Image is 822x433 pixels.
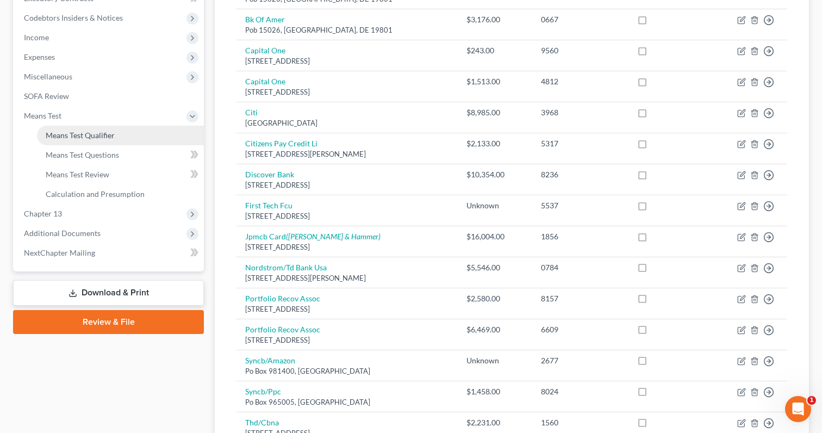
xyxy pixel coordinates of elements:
[245,356,295,365] a: Syncb/Amazon
[466,262,524,273] div: $5,546.00
[466,107,524,118] div: $8,985.00
[24,13,123,22] span: Codebtors Insiders & Notices
[785,396,811,422] iframe: Intercom live chat
[541,355,620,366] div: 2677
[245,180,449,190] div: [STREET_ADDRESS]
[245,77,285,86] a: Capital One
[541,45,620,56] div: 9560
[37,184,204,204] a: Calculation and Presumption
[466,138,524,149] div: $2,133.00
[286,232,381,241] i: ([PERSON_NAME] & Hammer)
[46,150,119,159] span: Means Test Questions
[24,91,69,101] span: SOFA Review
[541,107,620,118] div: 3968
[466,45,524,56] div: $243.00
[245,149,449,159] div: [STREET_ADDRESS][PERSON_NAME]
[245,46,285,55] a: Capital One
[245,170,294,179] a: Discover Bank
[245,325,320,334] a: Portfolio Recov Assoc
[245,335,449,345] div: [STREET_ADDRESS]
[15,86,204,106] a: SOFA Review
[245,25,449,35] div: Pob 15026, [GEOGRAPHIC_DATA], DE 19801
[466,293,524,304] div: $2,580.00
[46,131,115,140] span: Means Test Qualifier
[466,386,524,397] div: $1,458.00
[24,209,62,218] span: Chapter 13
[541,324,620,335] div: 6609
[541,417,620,428] div: 1560
[807,396,816,405] span: 1
[245,139,317,148] a: Citizens Pay Credit Li
[541,169,620,180] div: 8236
[245,108,258,117] a: Citi
[245,87,449,97] div: [STREET_ADDRESS]
[13,310,204,334] a: Review & File
[245,273,449,283] div: [STREET_ADDRESS][PERSON_NAME]
[245,366,449,376] div: Po Box 981400, [GEOGRAPHIC_DATA]
[466,417,524,428] div: $2,231.00
[541,76,620,87] div: 4812
[245,232,381,241] a: Jpmcb Card([PERSON_NAME] & Hammer)
[541,386,620,397] div: 8024
[541,14,620,25] div: 0667
[245,397,449,407] div: Po Box 965005, [GEOGRAPHIC_DATA]
[466,231,524,242] div: $16,004.00
[541,200,620,211] div: 5537
[13,280,204,306] a: Download & Print
[245,211,449,221] div: [STREET_ADDRESS]
[245,263,327,272] a: Nordstrom/Td Bank Usa
[466,355,524,366] div: Unknown
[466,76,524,87] div: $1,513.00
[37,126,204,145] a: Means Test Qualifier
[24,33,49,42] span: Income
[245,56,449,66] div: [STREET_ADDRESS]
[541,138,620,149] div: 5317
[245,242,449,252] div: [STREET_ADDRESS]
[24,248,95,257] span: NextChapter Mailing
[466,200,524,211] div: Unknown
[466,169,524,180] div: $10,354.00
[24,52,55,61] span: Expenses
[46,170,109,179] span: Means Test Review
[37,165,204,184] a: Means Test Review
[24,111,61,120] span: Means Test
[15,243,204,263] a: NextChapter Mailing
[245,304,449,314] div: [STREET_ADDRESS]
[541,231,620,242] div: 1856
[466,324,524,335] div: $6,469.00
[245,15,285,24] a: Bk Of Amer
[466,14,524,25] div: $3,176.00
[245,201,292,210] a: First Tech Fcu
[37,145,204,165] a: Means Test Questions
[245,294,320,303] a: Portfolio Recov Assoc
[46,189,145,199] span: Calculation and Presumption
[245,418,279,427] a: Thd/Cbna
[24,72,72,81] span: Miscellaneous
[245,118,449,128] div: [GEOGRAPHIC_DATA]
[245,387,281,396] a: Syncb/Ppc
[24,228,101,238] span: Additional Documents
[541,262,620,273] div: 0784
[541,293,620,304] div: 8157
